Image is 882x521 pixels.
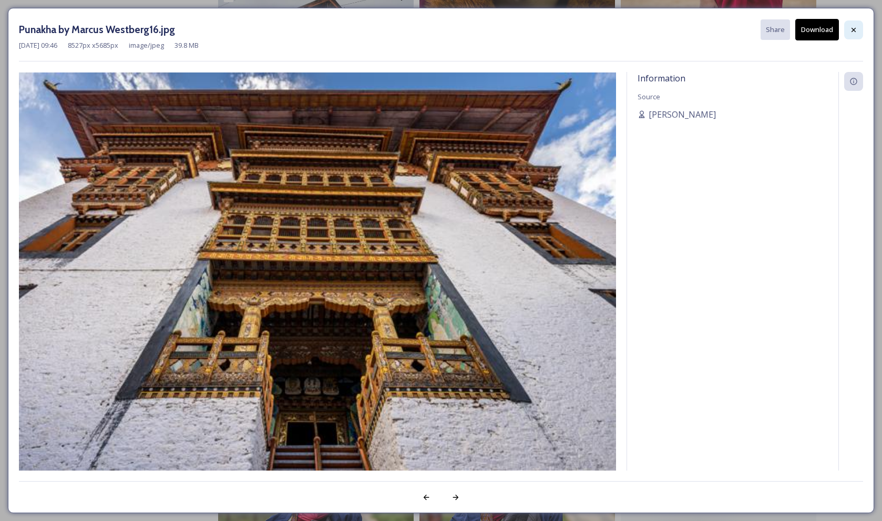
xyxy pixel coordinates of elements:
span: 39.8 MB [175,40,199,50]
span: Information [638,72,685,84]
span: [DATE] 09:46 [19,40,57,50]
span: Source [638,92,660,101]
span: [PERSON_NAME] [649,108,716,121]
img: Punakha%2520by%2520Marcus%2520Westberg16.jpg [19,72,616,471]
button: Download [795,19,839,40]
h3: Punakha by Marcus Westberg16.jpg [19,22,175,37]
button: Share [761,19,790,40]
span: image/jpeg [129,40,164,50]
span: 8527 px x 5685 px [68,40,118,50]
